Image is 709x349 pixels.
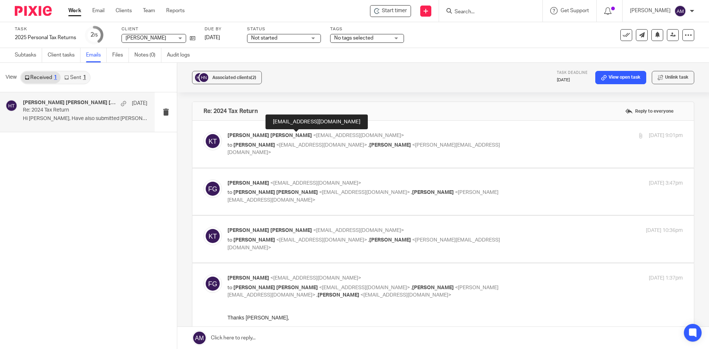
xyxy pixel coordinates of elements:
[557,71,588,75] span: Task deadline
[316,292,318,298] span: ,
[132,100,147,107] p: [DATE]
[646,227,683,235] p: [DATE] 10:36pm
[15,26,76,32] label: Task
[649,179,683,187] p: [DATE] 3:47pm
[233,285,318,290] span: [PERSON_NAME] [PERSON_NAME]
[15,34,76,41] div: 2025 Personal Tax Returns
[270,276,361,281] span: <[EMAIL_ADDRESS][DOMAIN_NAME]>
[412,285,454,290] span: [PERSON_NAME]
[15,6,52,16] img: Pixie
[116,7,132,14] a: Clients
[48,48,81,62] a: Client tasks
[630,7,671,14] p: [PERSON_NAME]
[21,72,61,83] a: Received1
[227,133,312,138] span: [PERSON_NAME] [PERSON_NAME]
[652,71,694,84] button: Unlink task
[86,48,107,62] a: Emails
[227,143,232,148] span: to
[61,72,89,83] a: Sent1
[227,285,232,290] span: to
[649,132,683,140] p: [DATE] 9:01pm
[318,292,359,298] span: [PERSON_NAME]
[83,75,86,80] div: 1
[134,48,161,62] a: Notes (0)
[227,190,499,203] span: <[PERSON_NAME][EMAIL_ADDRESS][DOMAIN_NAME]>
[360,292,451,298] span: <[EMAIL_ADDRESS][DOMAIN_NAME]>
[251,75,256,80] span: (2)
[227,190,232,195] span: to
[561,8,589,13] span: Get Support
[330,26,404,32] label: Tags
[203,274,222,293] img: svg%3E
[112,48,129,62] a: Files
[369,237,411,243] span: [PERSON_NAME]
[203,179,222,198] img: svg%3E
[227,228,312,233] span: [PERSON_NAME] [PERSON_NAME]
[167,48,195,62] a: Audit logs
[276,237,367,243] span: <[EMAIL_ADDRESS][DOMAIN_NAME]>
[198,72,209,83] img: svg%3E
[247,26,321,32] label: Status
[382,7,407,15] span: Start timer
[233,190,318,195] span: [PERSON_NAME] [PERSON_NAME]
[227,237,500,250] span: <[PERSON_NAME][EMAIL_ADDRESS][DOMAIN_NAME]>
[411,190,412,195] span: ,
[370,5,411,17] div: HUY TRAN - 2025 Personal Tax Returns
[649,274,683,282] p: [DATE] 1:37pm
[121,26,195,32] label: Client
[212,75,256,80] span: Associated clients
[203,107,258,115] h4: Re: 2024 Tax Return
[126,35,166,41] span: [PERSON_NAME]
[6,100,17,112] img: svg%3E
[674,5,686,17] img: svg%3E
[15,48,42,62] a: Subtasks
[194,72,205,83] img: svg%3E
[334,35,373,41] span: No tags selected
[266,114,368,129] div: [EMAIL_ADDRESS][DOMAIN_NAME]
[233,143,275,148] span: [PERSON_NAME]
[90,31,98,39] div: 2
[368,237,369,243] span: ,
[595,71,646,84] a: View open task
[313,133,404,138] span: <[EMAIL_ADDRESS][DOMAIN_NAME]>
[203,227,222,245] img: svg%3E
[227,181,269,186] span: [PERSON_NAME]
[6,73,17,81] span: View
[270,181,361,186] span: <[EMAIL_ADDRESS][DOMAIN_NAME]>
[454,9,520,16] input: Search
[557,77,588,83] p: [DATE]
[251,35,277,41] span: Not started
[368,143,369,148] span: ,
[205,26,238,32] label: Due by
[23,116,147,122] p: Hi [PERSON_NAME], Have also submitted [PERSON_NAME]’s form ...
[166,7,185,14] a: Reports
[205,35,220,40] span: [DATE]
[319,190,410,195] span: <[EMAIL_ADDRESS][DOMAIN_NAME]>
[227,276,269,281] span: [PERSON_NAME]
[233,237,275,243] span: [PERSON_NAME]
[192,71,262,84] button: Associated clients(2)
[276,143,367,148] span: <[EMAIL_ADDRESS][DOMAIN_NAME]>
[54,75,57,80] div: 1
[227,237,232,243] span: to
[313,228,404,233] span: <[EMAIL_ADDRESS][DOMAIN_NAME]>
[92,7,105,14] a: Email
[23,107,123,113] p: Re: 2024 Tax Return
[623,106,675,117] label: Reply to everyone
[143,7,155,14] a: Team
[411,285,412,290] span: ,
[369,143,411,148] span: [PERSON_NAME]
[203,132,222,150] img: svg%3E
[94,33,98,37] small: /5
[68,7,81,14] a: Work
[23,100,117,106] h4: [PERSON_NAME] [PERSON_NAME] [PERSON_NAME]
[319,285,410,290] span: <[EMAIL_ADDRESS][DOMAIN_NAME]>
[412,190,454,195] span: [PERSON_NAME]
